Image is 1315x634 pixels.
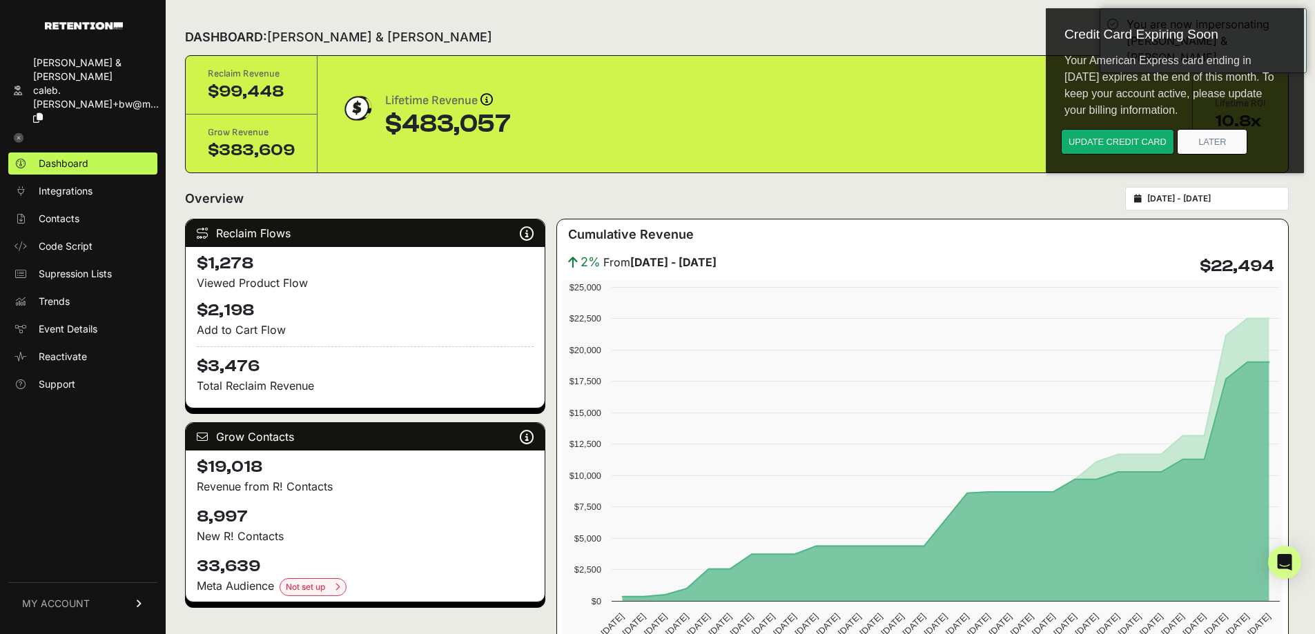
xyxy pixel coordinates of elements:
[385,91,511,110] div: Lifetime Revenue
[8,346,157,368] a: Reactivate
[8,373,157,395] a: Support
[569,376,601,386] text: $17,500
[569,408,601,418] text: $15,000
[197,577,534,596] div: Meta Audience
[197,252,534,275] h4: $1,278
[385,110,511,138] div: $483,057
[185,189,244,208] h2: Overview
[569,345,601,355] text: $20,000
[39,157,88,170] span: Dashboard
[8,52,157,129] a: [PERSON_NAME] & [PERSON_NAME] caleb.[PERSON_NAME]+bw@m...
[197,377,534,394] p: Total Reclaim Revenue
[8,318,157,340] a: Event Details
[574,502,601,512] text: $7,500
[569,470,601,481] text: $10,000
[574,564,601,575] text: $2,500
[208,67,295,81] div: Reclaim Revenue
[33,84,159,110] span: caleb.[PERSON_NAME]+bw@m...
[592,596,601,606] text: $0
[186,423,545,450] div: Grow Contacts
[197,275,534,291] div: Viewed Product Flow
[8,208,157,230] a: Contacts
[8,42,250,129] div: Your American Express card ending in [DATE] expires at the end of this month. To keep your accoun...
[197,478,534,495] p: Revenue from R! Contacts
[39,350,87,364] span: Reactivate
[197,528,534,544] p: New R! Contacts
[569,282,601,293] text: $25,000
[186,219,545,247] div: Reclaim Flows
[39,377,75,391] span: Support
[45,22,123,30] img: Retention.com
[39,212,79,226] span: Contacts
[185,28,492,47] h2: DASHBOARD:
[569,313,601,324] text: $22,500
[39,267,112,281] span: Supression Lists
[630,255,717,269] strong: [DATE] - [DATE]
[197,456,534,478] h4: $19,018
[569,439,601,449] text: $12,500
[39,295,70,308] span: Trends
[208,81,295,103] div: $99,448
[8,180,157,202] a: Integrations
[8,582,157,624] a: MY ACCOUNT
[568,225,694,244] h3: Cumulative Revenue
[603,254,717,270] span: From
[39,239,92,253] span: Code Script
[39,322,97,336] span: Event Details
[267,30,492,44] span: [PERSON_NAME] & [PERSON_NAME]
[1268,546,1301,579] div: Open Intercom Messenger
[8,263,157,285] a: Supression Lists
[8,17,250,42] div: Credit Card Expiring Soon
[22,597,90,611] span: MY ACCOUNT
[15,129,128,155] button: Update credit card
[39,184,92,198] span: Integrations
[8,290,157,313] a: Trends
[197,321,534,338] div: Add to Cart Flow
[131,129,202,155] button: Later
[8,152,157,175] a: Dashboard
[574,533,601,544] text: $5,000
[340,91,374,126] img: dollar-coin-05c43ed7efb7bc0c12610022525b4bbbb207c7efeef5aecc26f025e68dcafac9.png
[1200,255,1274,277] h4: $22,494
[197,346,534,377] h4: $3,476
[8,235,157,257] a: Code Script
[197,555,534,577] h4: 33,639
[208,139,295,161] div: $383,609
[33,56,159,83] div: [PERSON_NAME] & [PERSON_NAME]
[208,126,295,139] div: Grow Revenue
[197,506,534,528] h4: 8,997
[581,252,601,272] span: 2%
[197,299,534,321] h4: $2,198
